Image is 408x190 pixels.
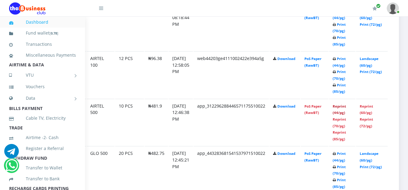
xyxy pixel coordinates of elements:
[4,148,19,158] a: Chat for support
[304,104,321,115] a: PoS Paper (RawBT)
[333,22,346,33] a: Print (70/pg)
[333,178,346,189] a: Print (85/pg)
[360,104,373,115] a: Reprint (60/pg)
[333,83,346,94] a: Print (85/pg)
[9,2,46,15] img: Logo
[145,51,168,98] td: ₦96.38
[169,4,193,51] td: [DATE] 08:18:44 PM
[169,51,193,98] td: [DATE] 12:58:05 PM
[5,163,18,173] a: Chat for support
[87,4,115,51] td: MTN 200
[333,56,346,68] a: Print (44/pg)
[9,111,76,125] a: Cable TV, Electricity
[360,117,373,128] a: Reprint (72/pg)
[9,80,76,94] a: Vouchers
[9,172,76,186] a: Transfer to Bank
[194,99,269,146] td: app_312296288446571175510022
[115,51,144,98] td: 12 PCS
[333,35,346,46] a: Print (85/pg)
[9,91,76,106] a: Data
[372,6,377,11] i: Renew/Upgrade Subscription
[9,26,76,40] a: Fund wallet[0.78]
[360,69,382,74] a: Print (72/pg)
[304,56,321,68] a: PoS Paper (RawBT)
[115,99,144,146] td: 10 PCS
[169,99,193,146] td: [DATE] 12:46:38 PM
[387,2,399,14] img: User
[333,69,346,81] a: Print (70/pg)
[277,104,295,108] a: Download
[277,56,295,61] a: Download
[333,130,346,141] a: Reprint (85/pg)
[333,165,346,176] a: Print (70/pg)
[333,117,346,128] a: Reprint (70/pg)
[9,48,76,62] a: Miscellaneous Payments
[9,142,76,155] a: Register a Referral
[333,151,346,162] a: Print (44/pg)
[194,51,269,98] td: web44203ge4111002422e394a5g
[376,4,381,8] span: Renew/Upgrade Subscription
[304,151,321,162] a: PoS Paper (RawBT)
[87,51,115,98] td: AIRTEL 100
[360,165,382,169] a: Print (72/pg)
[9,68,76,83] a: VTU
[9,161,76,175] a: Transfer to Wallet
[360,22,382,27] a: Print (72/pg)
[194,4,269,51] td: web30e14ad71410024a4egb8301
[50,31,58,35] small: [ ]
[115,4,144,51] td: 80 PCS
[87,99,115,146] td: AIRTEL 500
[9,15,76,29] a: Dashboard
[145,4,168,51] td: ₦193.98
[333,104,346,115] a: Reprint (44/pg)
[9,131,76,145] a: Airtime -2- Cash
[360,56,379,68] a: Landscape (60/pg)
[51,31,57,35] b: 0.78
[9,37,76,51] a: Transactions
[360,151,379,162] a: Landscape (60/pg)
[145,99,168,146] td: ₦481.9
[277,151,295,156] a: Download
